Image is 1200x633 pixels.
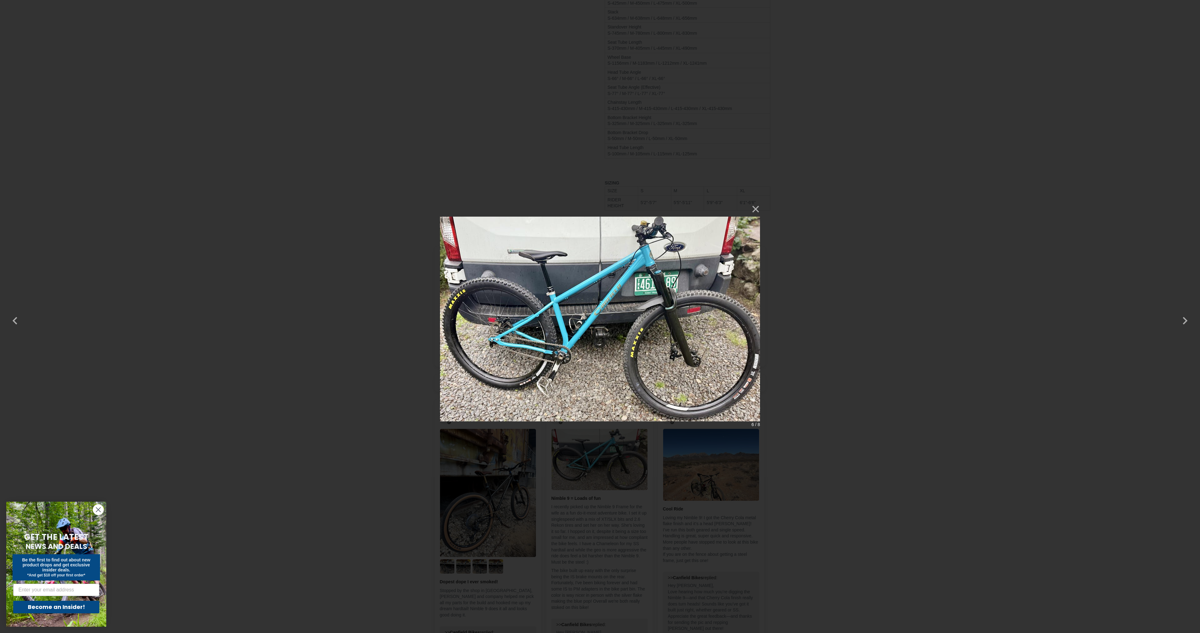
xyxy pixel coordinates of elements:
[13,584,99,596] input: Enter your email address
[93,504,104,515] button: Close dialog
[1177,309,1192,324] button: Next (Right arrow key)
[752,420,760,429] span: 6 / 8
[440,202,760,431] img: User picture
[24,531,88,543] span: GET THE LATEST
[26,541,87,551] span: NEWS AND DEALS
[7,309,22,324] button: Previous (Left arrow key)
[22,557,91,572] span: Be the first to find out about new product drops and get exclusive insider deals.
[27,573,85,577] span: *And get $10 off your first order*
[745,202,760,217] button: ×
[13,601,99,613] button: Become an Insider!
